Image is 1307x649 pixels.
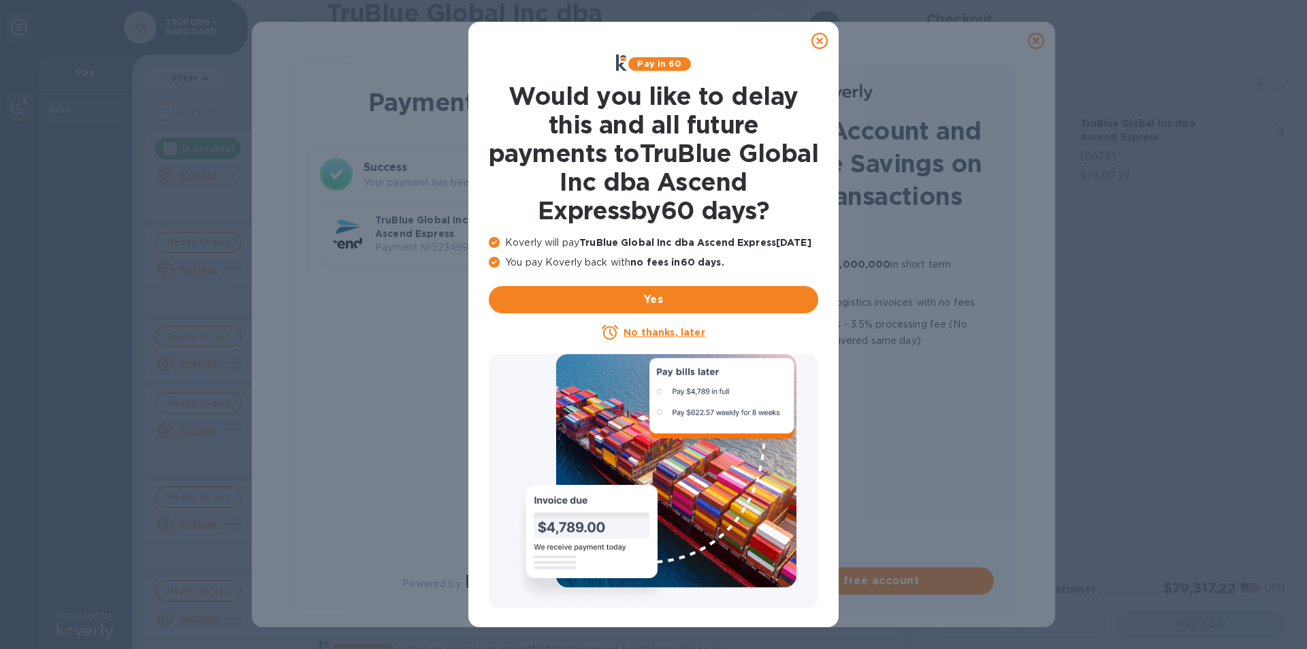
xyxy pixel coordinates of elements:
p: No transaction limit [715,354,994,370]
b: Pay in 60 [637,59,681,69]
p: Koverly will pay [489,236,818,250]
p: TruBlue Global Inc dba Ascend Express [375,213,508,240]
u: No thanks, later [624,327,705,338]
b: no fees in 60 days . [630,257,724,268]
b: Lower fee [715,319,767,330]
p: You pay Koverly back with [489,255,818,270]
img: Logo [816,84,873,101]
p: Quick approval for up to in short term financing [715,256,994,289]
b: $1,000,000 [830,259,890,270]
h1: Would you like to delay this and all future payments to TruBlue Global Inc dba Ascend Express by ... [489,82,818,225]
span: Yes [500,291,807,308]
b: No transaction fees [715,237,816,248]
h3: Success [364,159,606,176]
button: Create your free account [694,567,994,595]
p: Payment № 52349925 [375,240,508,255]
p: $99,869.72 [513,234,594,248]
span: Create your free account [705,573,983,589]
h1: Create an Account and Unlock Fee Savings on Future Transactions [694,114,994,212]
p: Powered by [402,577,460,591]
button: Yes [489,286,818,313]
p: for Credit cards - 3.5% processing fee (No transaction limit, funds delivered same day) [715,316,994,349]
h1: Payment Result [314,85,612,119]
b: 60 more days to pay [715,297,822,308]
p: Your payment has been completed. [364,176,606,190]
b: Total [513,221,540,232]
b: TruBlue Global Inc dba Ascend Express [DATE] [579,237,811,248]
img: Logo [466,575,523,591]
p: all logistics invoices with no fees [715,294,994,311]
